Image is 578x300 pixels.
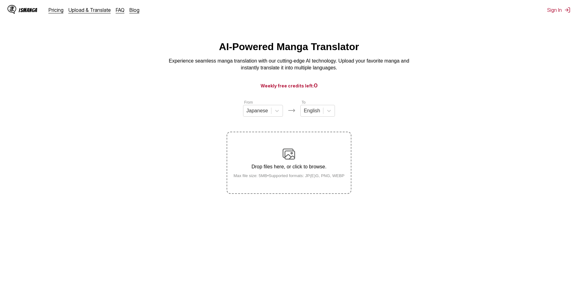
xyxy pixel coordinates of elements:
[129,7,139,13] a: Blog
[302,100,306,105] label: To
[288,107,295,114] img: Languages icon
[19,7,37,13] div: IsManga
[7,5,16,14] img: IsManga Logo
[547,7,571,13] button: Sign In
[15,82,563,89] h3: Weekly free credits left:
[165,58,414,72] p: Experience seamless manga translation with our cutting-edge AI technology. Upload your favorite m...
[7,5,49,15] a: IsManga LogoIsManga
[228,173,350,178] small: Max file size: 5MB • Supported formats: JP(E)G, PNG, WEBP
[228,164,350,170] p: Drop files here, or click to browse.
[244,100,253,105] label: From
[49,7,63,13] a: Pricing
[314,82,318,89] span: 0
[564,7,571,13] img: Sign out
[219,41,359,53] h1: AI-Powered Manga Translator
[68,7,111,13] a: Upload & Translate
[116,7,125,13] a: FAQ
